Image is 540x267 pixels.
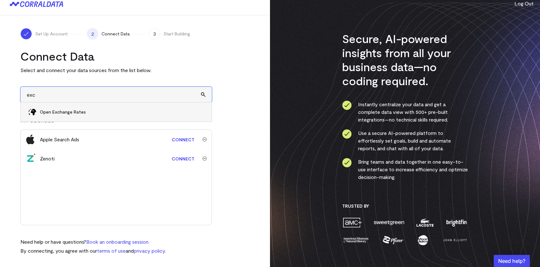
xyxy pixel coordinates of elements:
[87,28,98,40] span: 2
[40,109,205,115] span: Open Exchange Rates
[23,31,29,37] img: ico-check-white-5ff98cb1.svg
[27,107,37,117] img: Open Exchange Rates
[40,136,79,143] div: Apple Search Ads
[342,203,468,209] h3: Trusted By
[35,31,68,37] span: Set Up Account
[445,217,468,228] img: brightfin-a251e171.png
[97,248,126,254] a: terms of use
[20,117,212,130] div: MY SOURCES
[202,156,207,161] img: trash-40e54a27.svg
[342,158,352,167] img: ico-check-circle-4b19435c.svg
[20,49,212,63] h2: Connect Data
[342,100,468,123] li: Instantly centralize your data and get a complete data view with 500+ pre-built integrations—no t...
[342,158,468,181] li: Bring teams and data together in one easy-to-use interface to increase efficiency and optimize de...
[169,134,198,145] a: Connect
[169,153,198,165] a: Connect
[40,155,55,162] div: Zenoti
[202,137,207,142] img: trash-40e54a27.svg
[342,217,363,228] img: amc-0b11a8f1.png
[25,134,35,145] img: apple_search_ads-e7054a37.svg
[342,129,468,152] li: Use a secure AI-powered platform to effortlessly set goals, build and automate reports, and chat ...
[20,238,166,246] p: Need help or have questions?
[382,234,404,246] img: pfizer-e137f5fc.png
[342,129,352,139] img: ico-check-circle-4b19435c.svg
[134,248,166,254] a: privacy policy.
[25,153,35,164] img: zenoti-2086f9c1.png
[20,247,166,255] p: By connecting, you agree with our and
[416,217,434,228] img: lacoste-7a6b0538.png
[101,31,130,37] span: Connect Data
[163,31,190,37] span: Start Building
[342,234,370,246] img: amnh-5afada46.png
[342,32,468,88] h3: Secure, AI-powered insights from all your business data—no coding required.
[373,217,405,228] img: sweetgreen-1d1fb32c.png
[342,100,352,110] img: ico-check-circle-4b19435c.svg
[20,66,212,74] p: Select and connect your data sources from the list below.
[86,239,149,245] a: Book an onboarding session.
[20,87,212,102] input: Search and add other data sources
[442,234,468,246] img: john-elliott-25751c40.png
[416,234,429,246] img: moon-juice-c312e729.png
[149,28,160,40] span: 3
